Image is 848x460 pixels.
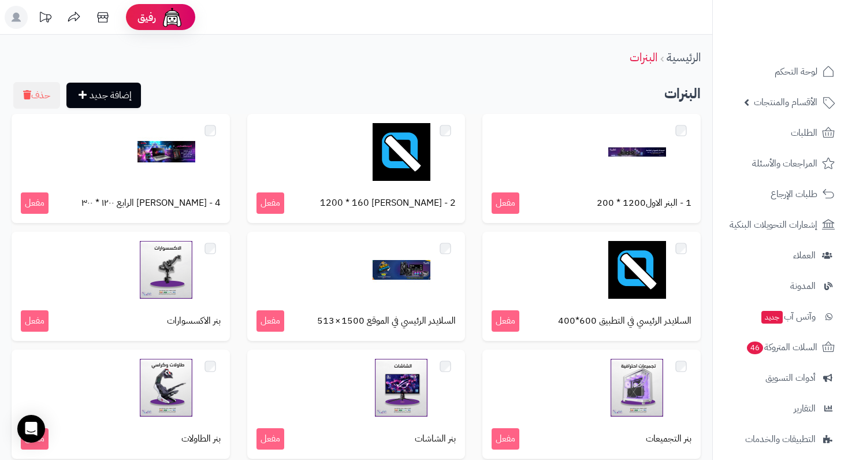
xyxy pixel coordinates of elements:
[761,311,783,324] span: جديد
[597,196,691,210] span: 1 - البنر الاول1200 * 200
[482,114,701,223] a: 1 - البنر الاول1200 * 200 مفعل
[720,425,841,453] a: التطبيقات والخدمات
[317,314,456,328] span: السلايدر الرئيسي في الموقع 1500 × 513
[558,314,691,328] span: السلايدر الرئيسي في التطبيق 600*400
[21,310,49,332] span: مفعل
[161,6,184,29] img: ai-face.png
[730,217,817,233] span: إشعارات التحويلات البنكية
[137,10,156,24] span: رفيق
[247,114,466,223] a: 2 - [PERSON_NAME] 1200 * 160 مفعل
[760,309,816,325] span: وآتس آب
[720,364,841,392] a: أدوات التسويق
[415,432,456,446] span: بنر الشاشات
[720,272,841,300] a: المدونة
[793,247,816,264] span: العملاء
[791,125,817,141] span: الطلبات
[12,82,701,106] h2: البنرات
[320,196,456,210] span: 2 - [PERSON_NAME] 1200 * 160
[720,58,841,86] a: لوحة التحكم
[181,432,221,446] span: بنر الطاولات
[790,278,816,294] span: المدونة
[482,232,701,341] a: السلايدر الرئيسي في التطبيق 600*400 مفعل
[630,49,657,66] a: البنرات
[247,232,466,341] a: السلايدر الرئيسي في الموقع 1500 × 513 مفعل
[771,186,817,202] span: طلبات الإرجاع
[720,180,841,208] a: طلبات الإرجاع
[12,350,230,459] a: بنر الطاولات مفعل
[482,350,701,459] a: بنر التجميعات مفعل
[720,303,841,331] a: وآتس آبجديد
[12,114,230,223] a: 4 - [PERSON_NAME] الرابع ١٢٠٠ * ٣٠٠ مفعل
[167,314,221,328] span: بنر الاكسسوارات
[720,150,841,177] a: المراجعات والأسئلة
[66,83,141,108] a: إضافة جديد
[256,192,284,214] span: مفعل
[13,82,60,109] button: حذف
[720,395,841,422] a: التقارير
[720,333,841,361] a: السلات المتروكة46
[746,339,817,355] span: السلات المتروكة
[747,342,763,354] span: 46
[17,415,45,443] div: Open Intercom Messenger
[754,94,817,110] span: الأقسام والمنتجات
[794,400,816,417] span: التقارير
[667,49,701,66] a: الرئيسية
[775,64,817,80] span: لوحة التحكم
[492,310,519,332] span: مفعل
[745,431,816,447] span: التطبيقات والخدمات
[765,370,816,386] span: أدوات التسويق
[646,432,691,446] span: بنر التجميعات
[492,428,519,450] span: مفعل
[81,196,221,210] span: 4 - [PERSON_NAME] الرابع ١٢٠٠ * ٣٠٠
[12,232,230,341] a: بنر الاكسسوارات مفعل
[247,350,466,459] a: بنر الشاشات مفعل
[31,6,59,32] a: تحديثات المنصة
[21,192,49,214] span: مفعل
[752,155,817,172] span: المراجعات والأسئلة
[256,428,284,450] span: مفعل
[720,211,841,239] a: إشعارات التحويلات البنكية
[492,192,519,214] span: مفعل
[256,310,284,332] span: مفعل
[720,242,841,269] a: العملاء
[720,119,841,147] a: الطلبات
